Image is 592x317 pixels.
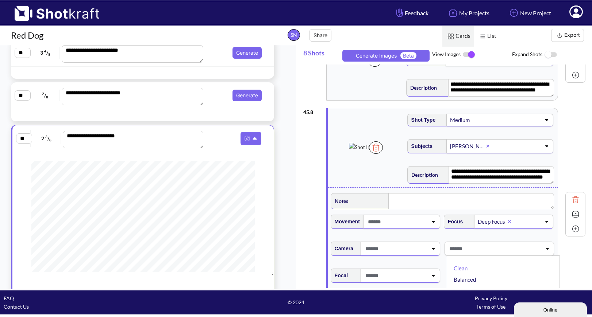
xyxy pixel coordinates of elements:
img: ToggleOn Icon [461,47,477,62]
span: Cards [442,26,474,47]
a: My Projects [441,3,495,23]
span: 8 Shots [303,45,340,64]
span: 8 [48,52,50,56]
button: Generate [232,47,262,59]
img: Add Icon [570,70,581,81]
span: 2 [42,91,44,96]
span: 4 [44,49,46,53]
span: List [474,26,500,47]
span: 3 [45,134,47,139]
img: Shot Image [349,143,380,151]
span: 2 / [32,133,61,144]
button: Generate ImagesBeta [342,50,430,62]
span: Description [407,82,437,94]
img: Pdf Icon [242,134,252,143]
span: Shot Type [408,114,436,126]
div: [PERSON_NAME] [449,141,486,151]
span: 8 [49,138,51,142]
span: Movement [331,216,360,228]
span: 3 / [31,47,60,59]
a: FAQ [4,295,14,301]
img: Contract Icon [570,209,581,220]
img: Add Icon [508,7,520,19]
img: Trash Icon [570,194,581,205]
li: Clean [452,263,558,274]
span: Subjects [408,140,433,152]
img: Export Icon [555,31,564,40]
span: Expand Shots [512,47,592,63]
span: Feedback [395,9,428,17]
img: ToggleOff Icon [542,47,559,63]
a: New Project [502,3,557,23]
button: Share [310,29,331,42]
span: Notes [331,195,348,207]
img: Add Icon [570,223,581,234]
span: © 2024 [199,298,393,306]
div: 45 . 8 [303,104,323,116]
span: View Images [432,47,512,62]
li: Center Punch [452,285,558,297]
img: Hand Icon [395,7,405,19]
span: Camera [331,243,353,255]
button: Export [551,29,584,42]
span: Focal [331,270,348,282]
img: Card Icon [446,32,455,41]
img: Trash Icon [369,141,383,154]
button: Generate [232,90,262,101]
a: Contact Us [4,304,29,310]
span: 8 [46,95,48,99]
div: Terms of Use [393,302,588,311]
iframe: chat widget [514,301,588,317]
span: Focus [444,216,463,228]
li: Balanced [452,274,558,285]
div: Deep Focus [477,217,508,227]
div: Privacy Policy [393,294,588,302]
div: Medium [449,115,493,125]
span: SN [288,29,300,41]
img: Home Icon [447,7,459,19]
span: / [31,90,60,101]
span: Beta [400,52,416,59]
img: List Icon [478,32,487,41]
span: Description [408,169,438,181]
